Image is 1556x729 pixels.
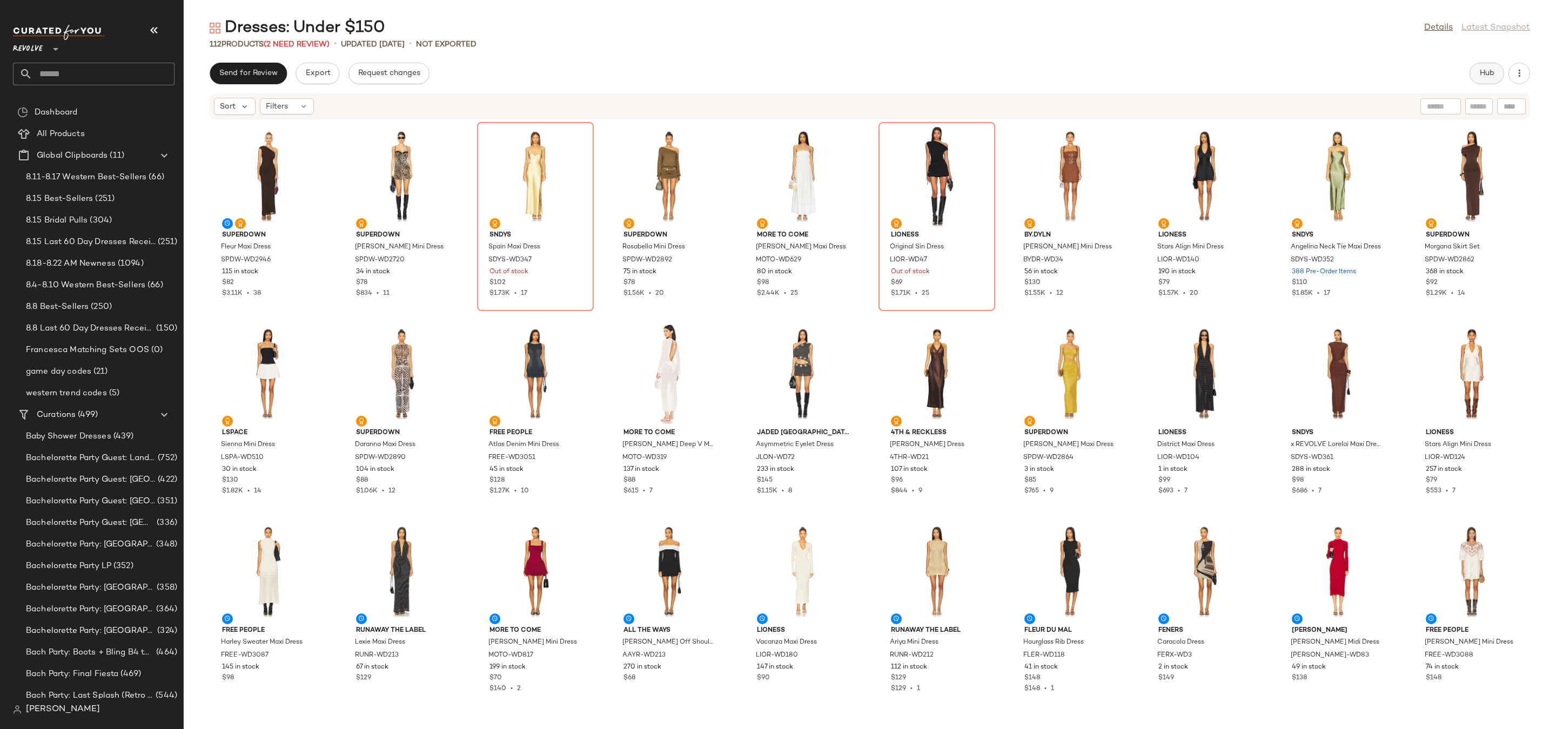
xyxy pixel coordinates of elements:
[409,38,412,51] span: •
[757,290,780,297] span: $2.44K
[296,63,339,84] button: Export
[156,474,177,486] span: (422)
[489,476,505,485] span: $128
[222,290,243,297] span: $3.11K
[26,214,88,227] span: 8.15 Bridal Pulls
[355,255,405,265] span: SPDW-WD2720
[1024,290,1045,297] span: $1.55K
[356,231,448,240] span: superdown
[1158,488,1173,495] span: $693
[222,267,258,277] span: 115 in stock
[1023,651,1065,660] span: FLER-WD118
[756,255,801,265] span: MOTO-WD629
[222,626,314,636] span: Free People
[1283,521,1392,622] img: CAHN-WD83_V1.jpg
[1291,453,1333,463] span: SDYS-WD361
[93,193,115,205] span: (251)
[757,428,849,438] span: Jaded [GEOGRAPHIC_DATA]
[891,231,983,240] span: LIONESS
[26,495,155,508] span: Bachelorette Party Guest: [GEOGRAPHIC_DATA]
[1291,255,1334,265] span: SDYS-WD352
[356,290,372,297] span: $834
[1470,63,1504,84] button: Hub
[1324,290,1330,297] span: 17
[1161,220,1167,227] img: svg%3e
[489,428,581,438] span: Free People
[1039,488,1050,495] span: •
[1158,231,1250,240] span: LIONESS
[111,430,134,443] span: (439)
[1157,242,1224,252] span: Stars Align Mini Dress
[210,17,385,39] div: Dresses: Under $150
[108,150,124,162] span: (11)
[1157,453,1199,463] span: LIOR-WD104
[623,290,645,297] span: $1.56K
[1184,488,1188,495] span: 7
[622,453,667,463] span: MOTO-WD319
[13,705,22,714] img: svg%3e
[1292,231,1384,240] span: SNDYS
[341,39,405,50] p: updated [DATE]
[481,521,590,622] img: MOTO-WD817_V1.jpg
[243,488,254,495] span: •
[1024,465,1054,475] span: 3 in stock
[1016,323,1125,424] img: SPDW-WD2864_V1.jpg
[210,23,220,33] img: svg%3e
[1428,220,1434,227] img: svg%3e
[358,69,420,78] span: Request changes
[488,651,533,660] span: MOTO-WD817
[221,255,271,265] span: SPDW-WD2946
[222,476,238,485] span: $130
[356,476,368,485] span: $88
[1292,488,1307,495] span: $686
[355,242,444,252] span: [PERSON_NAME] Mini Dress
[756,440,834,450] span: Asymmetric Eyelet Dress
[372,290,383,297] span: •
[91,366,108,378] span: (21)
[890,440,964,450] span: [PERSON_NAME] Dress
[1027,418,1033,424] img: svg%3e
[882,521,991,622] img: RUNR-WD212_V1.jpg
[1318,488,1322,495] span: 7
[489,626,581,636] span: MORE TO COME
[1016,521,1125,622] img: FLER-WD118_V1.jpg
[489,290,510,297] span: $1.73K
[1291,440,1383,450] span: x REVOLVE Lorelai Maxi Dress
[219,69,278,78] span: Send for Review
[788,488,792,495] span: 8
[35,106,77,119] span: Dashboard
[26,517,155,529] span: Bachelorette Party Guest: [GEOGRAPHIC_DATA]
[76,409,98,421] span: (499)
[615,126,724,226] img: SPDW-WD2892_V1.jpg
[623,267,656,277] span: 75 in stock
[488,453,535,463] span: FREE-WD3051
[492,220,498,227] img: svg%3e
[1426,231,1518,240] span: superdown
[1292,626,1384,636] span: [PERSON_NAME]
[356,465,394,475] span: 104 in stock
[378,488,388,495] span: •
[1158,267,1196,277] span: 190 in stock
[510,488,521,495] span: •
[253,290,261,297] span: 38
[1283,126,1392,226] img: SDYS-WD352_V1.jpg
[481,126,590,226] img: SDYS-WD347_V1.jpg
[489,231,581,240] span: SNDYS
[1458,290,1465,297] span: 14
[356,488,378,495] span: $1.06K
[26,538,154,551] span: Bachelorette Party: [GEOGRAPHIC_DATA]
[1016,126,1125,226] img: BYDR-WD34_V1.jpg
[13,25,105,40] img: cfy_white_logo.C9jOOHJF.svg
[756,453,795,463] span: JLON-WD72
[1426,476,1437,485] span: $79
[488,440,559,450] span: Atlas Denim Mini Dress
[213,521,323,622] img: FREE-WD3087_V1.jpg
[1179,290,1190,297] span: •
[264,40,330,49] span: (2 Need Review)
[383,290,390,297] span: 11
[1050,488,1054,495] span: 9
[492,418,498,424] img: svg%3e
[26,171,146,184] span: 8.11-8.17 Western Best-Sellers
[748,521,857,622] img: LIOR-WD180_V1.jpg
[89,301,112,313] span: (250)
